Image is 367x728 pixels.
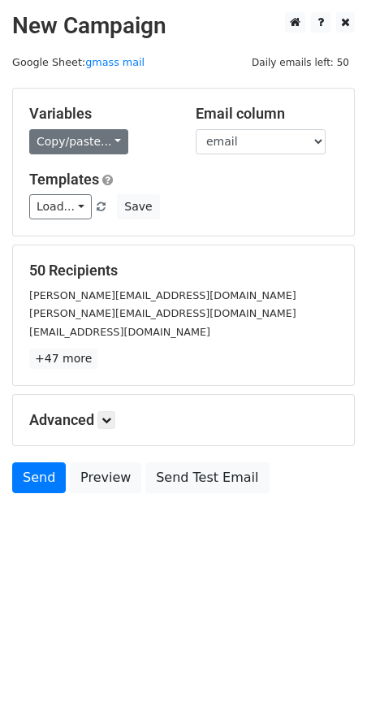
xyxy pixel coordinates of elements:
[29,262,338,279] h5: 50 Recipients
[29,349,97,369] a: +47 more
[12,462,66,493] a: Send
[29,171,99,188] a: Templates
[145,462,269,493] a: Send Test Email
[12,12,355,40] h2: New Campaign
[12,56,145,68] small: Google Sheet:
[246,54,355,71] span: Daily emails left: 50
[29,105,171,123] h5: Variables
[70,462,141,493] a: Preview
[29,326,210,338] small: [EMAIL_ADDRESS][DOMAIN_NAME]
[29,194,92,219] a: Load...
[29,129,128,154] a: Copy/paste...
[286,650,367,728] iframe: Chat Widget
[85,56,145,68] a: gmass mail
[246,56,355,68] a: Daily emails left: 50
[29,307,296,319] small: [PERSON_NAME][EMAIL_ADDRESS][DOMAIN_NAME]
[196,105,338,123] h5: Email column
[29,289,296,301] small: [PERSON_NAME][EMAIL_ADDRESS][DOMAIN_NAME]
[29,411,338,429] h5: Advanced
[117,194,159,219] button: Save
